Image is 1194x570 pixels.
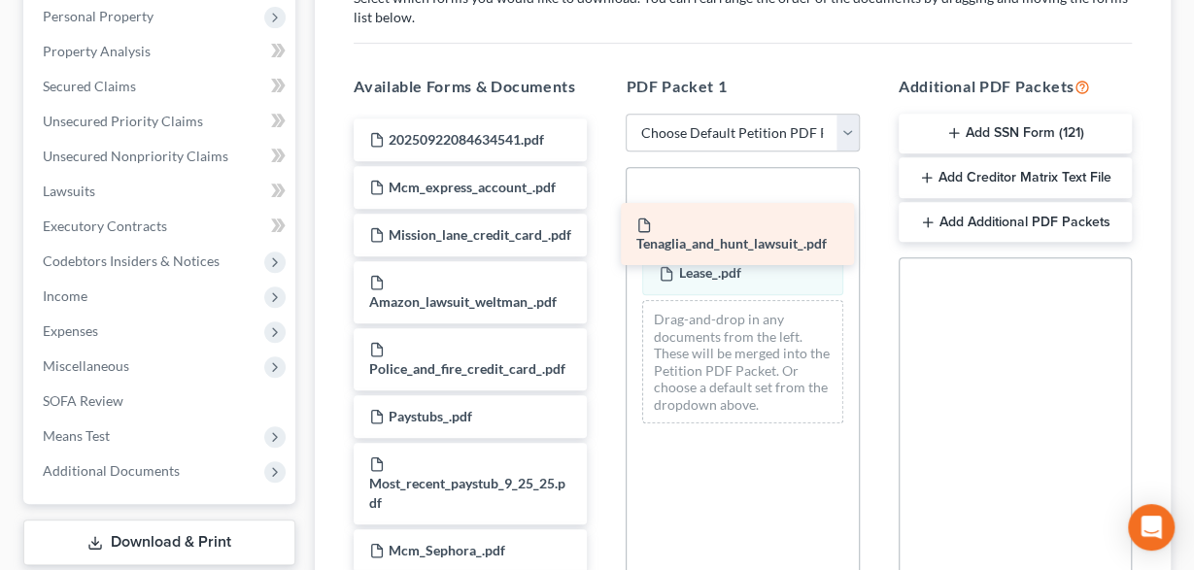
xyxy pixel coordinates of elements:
[389,226,571,243] span: Mission_lane_credit_card_.pdf
[43,252,220,269] span: Codebtors Insiders & Notices
[43,462,180,479] span: Additional Documents
[899,75,1132,98] h5: Additional PDF Packets
[43,148,228,164] span: Unsecured Nonpriority Claims
[626,75,859,98] h5: PDF Packet 1
[27,34,295,69] a: Property Analysis
[43,287,87,304] span: Income
[43,392,123,409] span: SOFA Review
[389,179,556,195] span: Mcm_express_account_.pdf
[354,75,587,98] h5: Available Forms & Documents
[43,43,151,59] span: Property Analysis
[23,520,295,565] a: Download & Print
[27,104,295,139] a: Unsecured Priority Claims
[678,264,740,281] span: Lease_.pdf
[43,427,110,444] span: Means Test
[27,139,295,174] a: Unsecured Nonpriority Claims
[636,235,827,251] span: Tenaglia_and_hunt_lawsuit_.pdf
[43,113,203,129] span: Unsecured Priority Claims
[43,357,129,374] span: Miscellaneous
[899,202,1132,243] button: Add Additional PDF Packets
[389,131,544,148] span: 20250922084634541.pdf
[369,475,565,511] span: Most_recent_paystub_9_25_25.pdf
[43,8,154,24] span: Personal Property
[899,114,1132,154] button: Add SSN Form (121)
[1128,504,1175,551] div: Open Intercom Messenger
[43,218,167,234] span: Executory Contracts
[642,300,842,423] div: Drag-and-drop in any documents from the left. These will be merged into the Petition PDF Packet. ...
[369,293,557,310] span: Amazon_lawsuit_weltman_.pdf
[899,157,1132,198] button: Add Creditor Matrix Text File
[43,183,95,199] span: Lawsuits
[389,408,472,424] span: Paystubs_.pdf
[389,542,505,558] span: Mcm_Sephora_.pdf
[369,360,565,377] span: Police_and_fire_credit_card_.pdf
[27,384,295,419] a: SOFA Review
[43,78,136,94] span: Secured Claims
[43,322,98,339] span: Expenses
[27,174,295,209] a: Lawsuits
[27,209,295,244] a: Executory Contracts
[27,69,295,104] a: Secured Claims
